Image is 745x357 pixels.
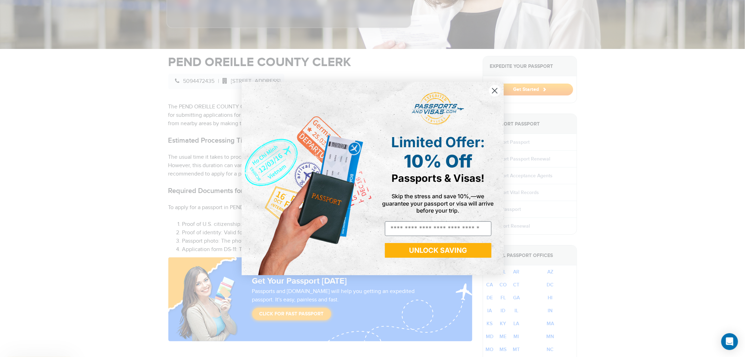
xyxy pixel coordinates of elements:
[412,92,464,125] img: passports and visas
[392,172,484,184] span: Passports & Visas!
[385,243,491,258] button: UNLOCK SAVING
[242,82,373,275] img: de9cda0d-0715-46ca-9a25-073762a91ba7.png
[721,333,738,350] div: Open Intercom Messenger
[382,193,494,214] span: Skip the stress and save 10%,—we guarantee your passport or visa will arrive before your trip.
[391,134,485,151] span: Limited Offer:
[489,85,501,97] button: Close dialog
[404,151,472,172] span: 10% Off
